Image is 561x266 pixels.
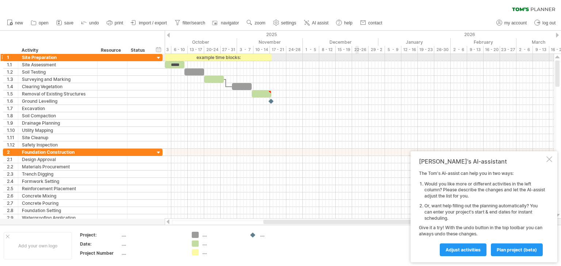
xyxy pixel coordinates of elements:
div: 2.4 [7,178,18,185]
div: 5 - 9 [385,46,401,54]
div: 1.3 [7,76,18,83]
div: Excavation [22,105,93,112]
a: zoom [245,18,267,28]
span: plan project (beta) [497,247,537,253]
div: 6 - 10 [171,46,188,54]
span: filter/search [183,20,205,26]
div: .... [122,232,183,238]
a: my account [495,18,529,28]
div: Resource [101,47,123,54]
div: 29 - 2 [369,46,385,54]
div: 12 - 16 [401,46,418,54]
div: .... [202,240,242,247]
div: Utility Mapping [22,127,93,134]
a: log out [533,18,558,28]
span: save [64,20,73,26]
div: 1.2 [7,69,18,75]
div: Add your own logo [4,232,72,259]
a: new [5,18,25,28]
div: Soil Testing [22,69,93,75]
div: 15 - 19 [336,46,352,54]
div: .... [202,232,242,238]
div: 1.6 [7,98,18,105]
div: Site Assessment [22,61,93,68]
div: Removal of Existing Structures [22,90,93,97]
a: plan project (beta) [491,243,543,256]
a: print [105,18,125,28]
div: 9 - 13 [533,46,549,54]
span: undo [89,20,99,26]
li: Or, want help filling out the planning automatically? You can enter your project's start & end da... [424,203,545,221]
span: print [115,20,123,26]
span: new [15,20,23,26]
div: February 2026 [451,38,516,46]
span: navigator [221,20,239,26]
div: .... [260,232,300,238]
div: 1.4 [7,83,18,90]
a: settings [271,18,298,28]
a: help [334,18,355,28]
span: contact [368,20,382,26]
div: Concrete Mixing [22,192,93,199]
div: 2.6 [7,192,18,199]
span: Adjust activities [446,247,481,253]
div: 2 - 6 [516,46,533,54]
a: open [29,18,51,28]
div: 2 [7,149,18,156]
span: import / export [139,20,167,26]
div: Status [131,47,147,54]
div: 1.11 [7,134,18,141]
div: Safety Inspection [22,141,93,148]
span: zoom [255,20,265,26]
a: navigator [211,18,241,28]
div: 8 - 12 [319,46,336,54]
div: 27 - 31 [221,46,237,54]
div: Site Cleanup [22,134,93,141]
div: Design Approval [22,156,93,163]
div: [PERSON_NAME]'s AI-assistant [419,158,545,165]
div: 2.2 [7,163,18,170]
div: 16 - 20 [484,46,500,54]
div: January 2026 [378,38,451,46]
span: log out [542,20,556,26]
div: 2.8 [7,207,18,214]
div: 1.10 [7,127,18,134]
a: undo [79,18,101,28]
div: 10 - 14 [253,46,270,54]
div: 2.5 [7,185,18,192]
div: 17 - 21 [270,46,286,54]
div: 1.5 [7,90,18,97]
div: .... [122,250,183,256]
div: Soil Compaction [22,112,93,119]
div: Drainage Planning [22,120,93,126]
div: The Tom's AI-assist can help you in two ways: Give it a try! With the undo button in the top tool... [419,171,545,256]
div: Materials Procurement [22,163,93,170]
div: 2.1 [7,156,18,163]
div: Project Number [80,250,120,256]
div: .... [202,249,242,255]
a: contact [358,18,385,28]
div: Waterproofing Application [22,214,93,221]
div: Trench Digging [22,171,93,177]
div: 1 - 5 [303,46,319,54]
div: 3 - 7 [237,46,253,54]
a: save [54,18,76,28]
div: .... [122,241,183,247]
div: Surveying and Marking [22,76,93,83]
div: Formwork Setting [22,178,93,185]
div: 2 - 6 [451,46,467,54]
div: October 2025 [161,38,237,46]
a: filter/search [173,18,207,28]
div: 1.7 [7,105,18,112]
div: 23 - 27 [500,46,516,54]
div: Clearing Vegetation [22,83,93,90]
div: November 2025 [237,38,303,46]
div: 9 - 13 [467,46,484,54]
div: Activity [22,47,93,54]
div: 2.9 [7,214,18,221]
div: Site Preparation [22,54,93,61]
span: help [344,20,352,26]
a: import / export [129,18,169,28]
span: my account [504,20,527,26]
div: Foundation Construction [22,149,93,156]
